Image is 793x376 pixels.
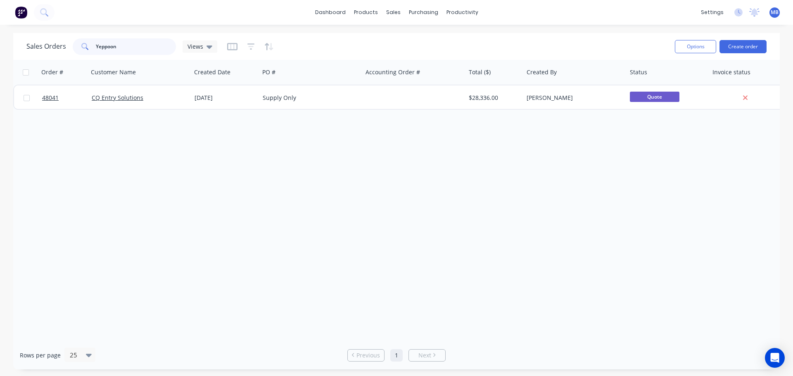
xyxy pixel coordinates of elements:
[195,94,256,102] div: [DATE]
[41,68,63,76] div: Order #
[390,349,403,362] a: Page 1 is your current page
[92,94,143,102] a: CQ Entry Solutions
[194,68,230,76] div: Created Date
[42,94,59,102] span: 48041
[311,6,350,19] a: dashboard
[675,40,716,53] button: Options
[382,6,405,19] div: sales
[262,68,275,76] div: PO #
[15,6,27,19] img: Factory
[20,351,61,359] span: Rows per page
[350,6,382,19] div: products
[697,6,728,19] div: settings
[765,348,785,368] div: Open Intercom Messenger
[356,351,380,359] span: Previous
[409,351,445,359] a: Next page
[630,92,679,102] span: Quote
[527,68,557,76] div: Created By
[42,85,92,110] a: 48041
[469,68,491,76] div: Total ($)
[527,94,618,102] div: [PERSON_NAME]
[348,351,384,359] a: Previous page
[418,351,431,359] span: Next
[263,94,354,102] div: Supply Only
[366,68,420,76] div: Accounting Order #
[91,68,136,76] div: Customer Name
[712,68,750,76] div: Invoice status
[188,42,203,51] span: Views
[26,43,66,50] h1: Sales Orders
[771,9,779,16] span: MB
[344,349,449,362] ul: Pagination
[719,40,767,53] button: Create order
[96,38,176,55] input: Search...
[469,94,518,102] div: $28,336.00
[405,6,442,19] div: purchasing
[630,68,647,76] div: Status
[442,6,482,19] div: productivity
